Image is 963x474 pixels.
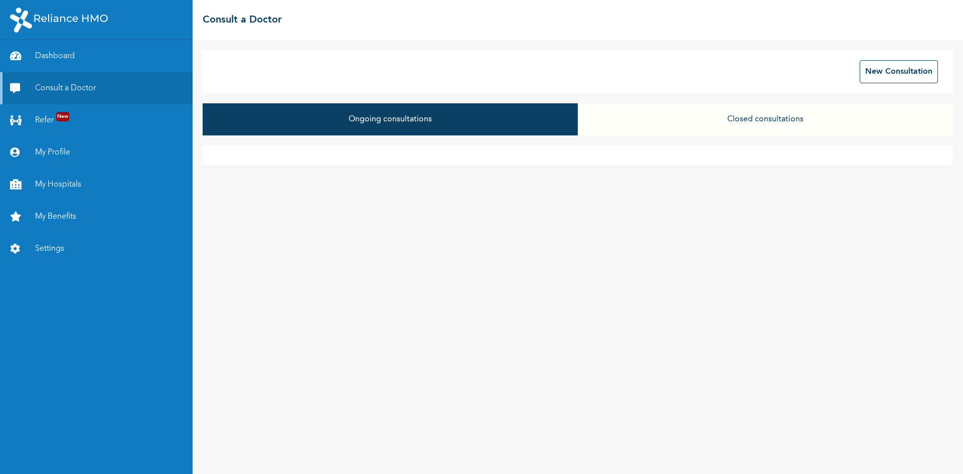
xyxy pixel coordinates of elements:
[860,60,938,83] button: New Consultation
[10,8,108,33] img: RelianceHMO's Logo
[578,103,953,135] button: Closed consultations
[203,13,282,28] h2: Consult a Doctor
[203,103,578,135] button: Ongoing consultations
[56,112,69,121] span: New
